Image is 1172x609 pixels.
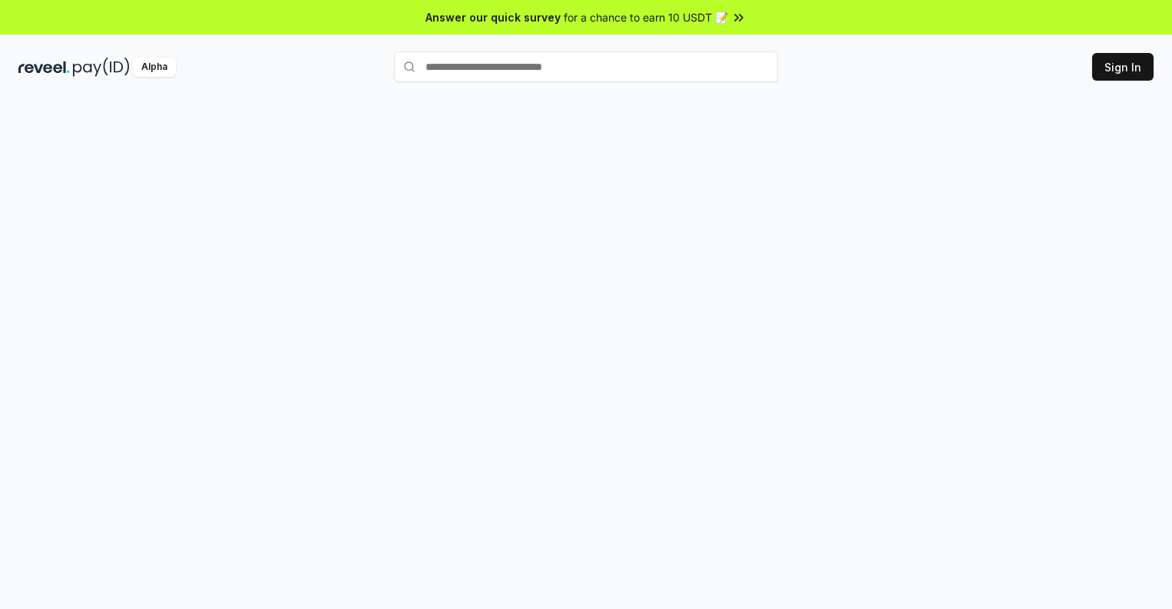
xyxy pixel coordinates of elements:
[18,58,70,77] img: reveel_dark
[133,58,176,77] div: Alpha
[425,9,561,25] span: Answer our quick survey
[564,9,728,25] span: for a chance to earn 10 USDT 📝
[1092,53,1154,81] button: Sign In
[73,58,130,77] img: pay_id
